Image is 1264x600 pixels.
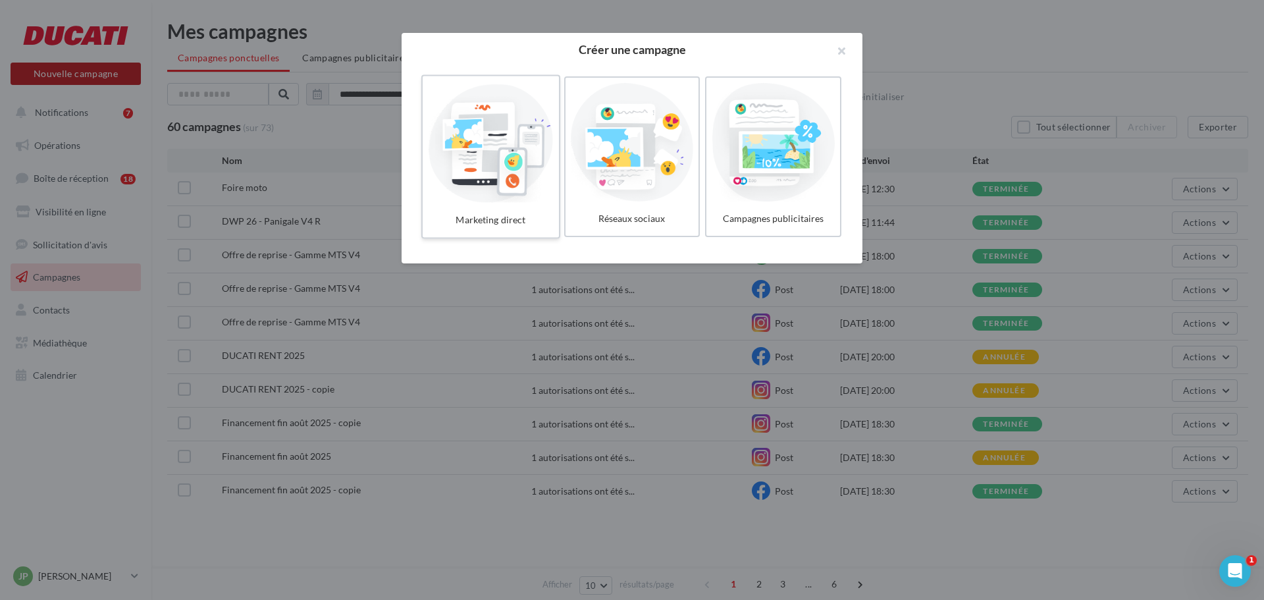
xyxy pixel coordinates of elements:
[571,207,694,231] div: Réseaux sociaux
[1246,555,1257,566] span: 1
[1219,555,1251,587] iframe: Intercom live chat
[423,43,841,55] h2: Créer une campagne
[712,207,835,231] div: Campagnes publicitaires
[428,208,553,232] div: Marketing direct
